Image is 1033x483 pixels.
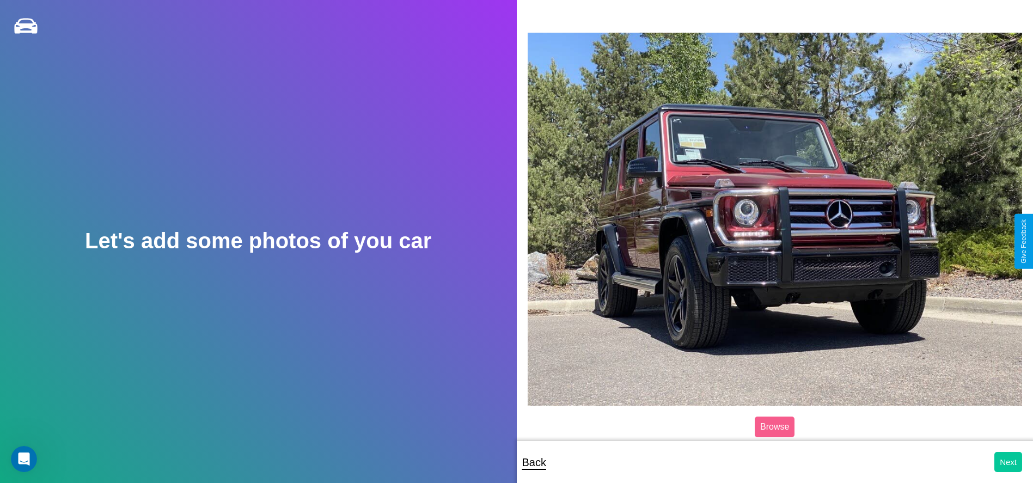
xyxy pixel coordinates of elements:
[528,33,1023,406] img: posted
[11,446,37,472] iframe: Intercom live chat
[85,229,431,253] h2: Let's add some photos of you car
[522,453,546,472] p: Back
[1020,219,1028,264] div: Give Feedback
[755,417,794,437] label: Browse
[994,452,1022,472] button: Next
